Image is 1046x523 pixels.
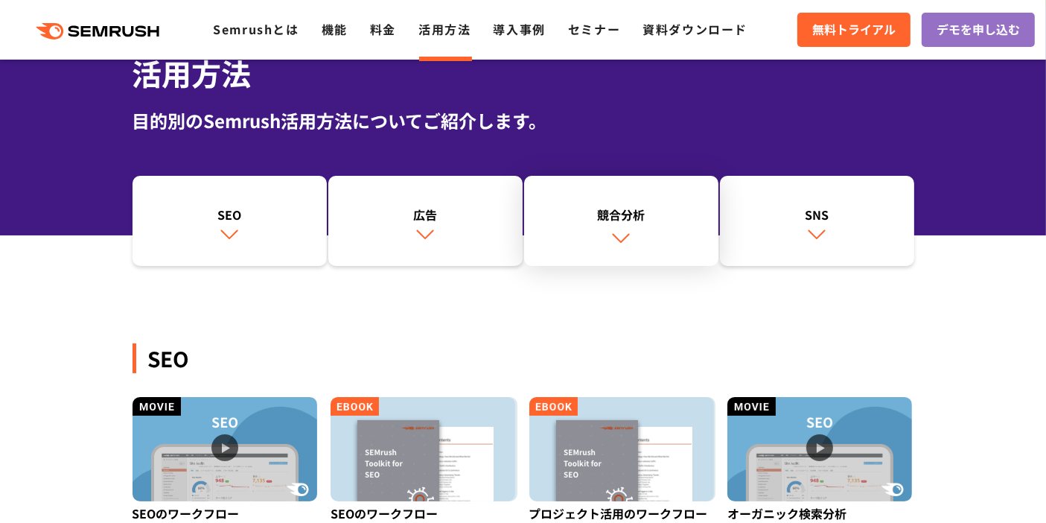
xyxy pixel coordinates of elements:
[797,13,911,47] a: 無料トライアル
[213,20,299,38] a: Semrushとは
[140,206,319,224] div: SEO
[568,20,620,38] a: セミナー
[418,20,471,38] a: 活用方法
[720,176,914,267] a: SNS
[133,51,914,95] h1: 活用方法
[937,20,1020,39] span: デモを申し込む
[322,20,348,38] a: 機能
[812,20,896,39] span: 無料トライアル
[133,343,914,373] div: SEO
[524,176,718,267] a: 競合分析
[727,206,907,224] div: SNS
[494,20,546,38] a: 導入事例
[336,206,515,224] div: 広告
[328,176,523,267] a: 広告
[922,13,1035,47] a: デモを申し込む
[133,107,914,134] div: 目的別のSemrush活用方法についてご紹介します。
[133,176,327,267] a: SEO
[532,206,711,224] div: 競合分析
[370,20,396,38] a: 料金
[642,20,747,38] a: 資料ダウンロード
